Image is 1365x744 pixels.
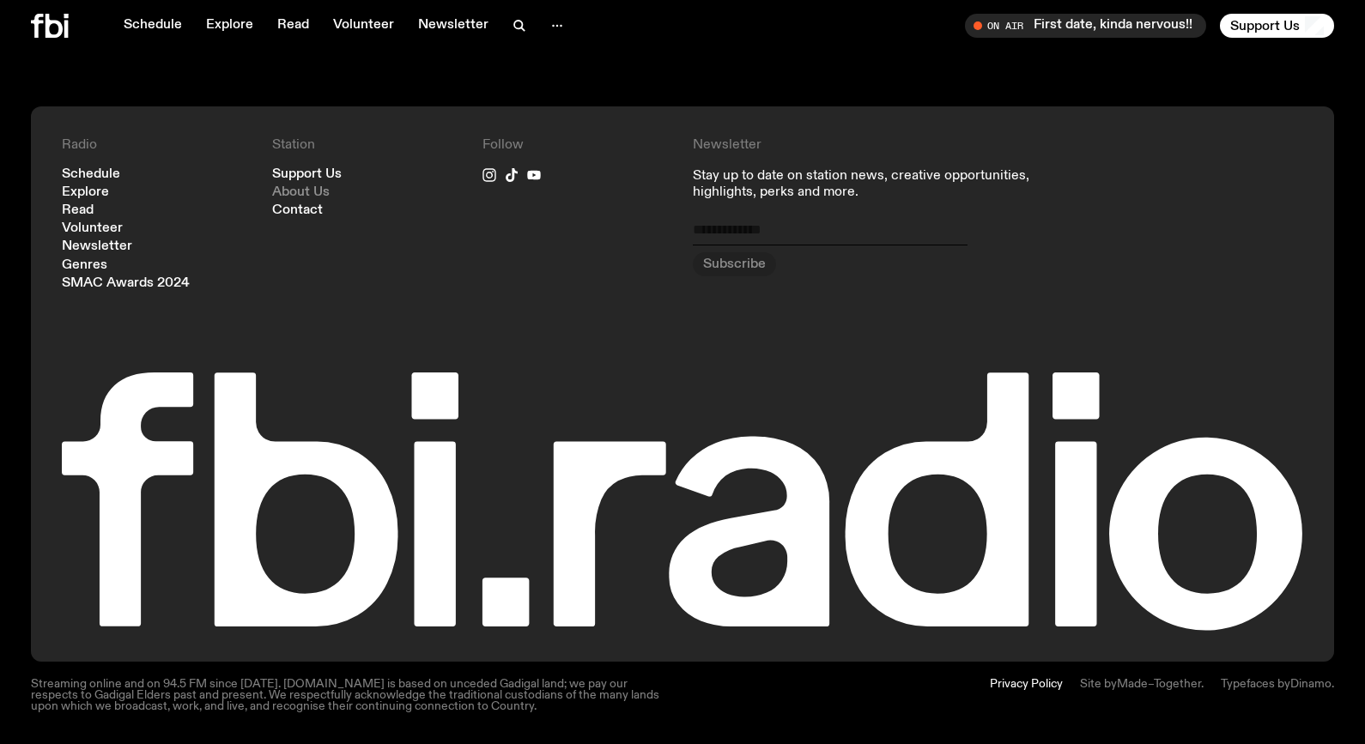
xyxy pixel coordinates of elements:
[62,137,252,154] h4: Radio
[693,168,1093,201] p: Stay up to date on station news, creative opportunities, highlights, perks and more.
[693,252,776,276] button: Subscribe
[113,14,192,38] a: Schedule
[272,168,342,181] a: Support Us
[272,137,462,154] h4: Station
[1117,678,1201,690] a: Made–Together
[62,186,109,199] a: Explore
[31,679,672,713] p: Streaming online and on 94.5 FM since [DATE]. [DOMAIN_NAME] is based on unceded Gadigal land; we ...
[1290,678,1332,690] a: Dinamo
[990,679,1063,713] a: Privacy Policy
[62,204,94,217] a: Read
[1080,678,1117,690] span: Site by
[62,240,132,253] a: Newsletter
[323,14,404,38] a: Volunteer
[62,277,190,290] a: SMAC Awards 2024
[1201,678,1204,690] span: .
[1332,678,1334,690] span: .
[196,14,264,38] a: Explore
[62,168,120,181] a: Schedule
[1230,18,1300,33] span: Support Us
[62,222,123,235] a: Volunteer
[965,14,1206,38] button: On AirFirst date, kinda nervous!!
[408,14,499,38] a: Newsletter
[693,137,1093,154] h4: Newsletter
[1221,678,1290,690] span: Typefaces by
[272,204,323,217] a: Contact
[482,137,672,154] h4: Follow
[1220,14,1334,38] button: Support Us
[272,186,330,199] a: About Us
[62,259,107,272] a: Genres
[267,14,319,38] a: Read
